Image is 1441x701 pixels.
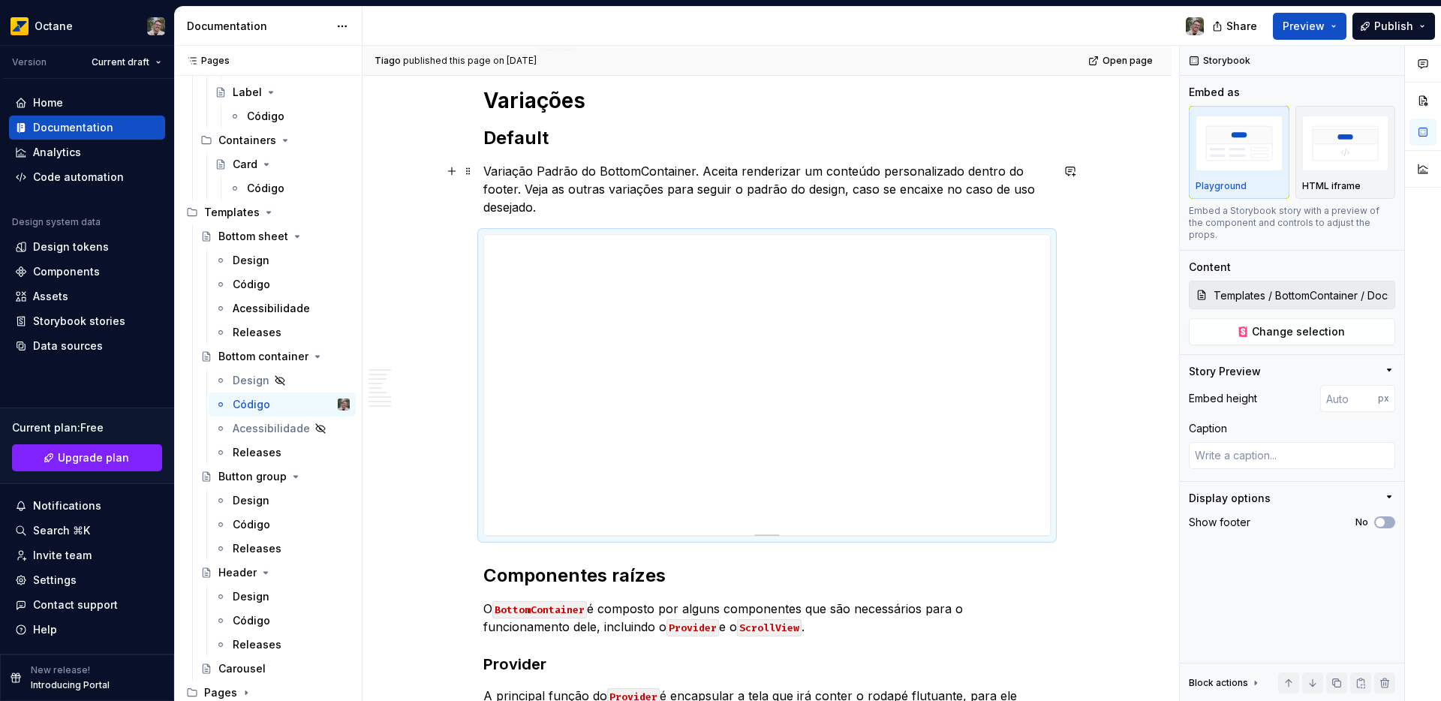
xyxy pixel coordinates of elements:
[483,87,1051,114] h1: Variações
[1226,19,1257,34] span: Share
[1302,116,1389,170] img: placeholder
[218,565,257,580] div: Header
[233,541,281,556] div: Releases
[9,235,165,259] a: Design tokens
[33,95,63,110] div: Home
[33,622,57,637] div: Help
[1205,13,1267,40] button: Share
[233,613,270,628] div: Código
[1378,393,1389,405] p: px
[33,145,81,160] div: Analytics
[223,104,356,128] a: Código
[233,517,270,532] div: Código
[233,157,257,172] div: Card
[492,601,587,618] code: BottomContainer
[194,128,356,152] div: Containers
[209,537,356,561] a: Releases
[9,284,165,308] a: Assets
[9,140,165,164] a: Analytics
[33,314,125,329] div: Storybook stories
[233,493,269,508] div: Design
[218,469,287,484] div: Button group
[9,494,165,518] button: Notifications
[180,55,230,67] div: Pages
[1189,491,1271,506] div: Display options
[12,56,47,68] div: Version
[1320,385,1378,412] input: Auto
[218,349,308,364] div: Bottom container
[209,296,356,320] a: Acessibilidade
[1302,180,1361,192] p: HTML iframe
[209,417,356,441] a: Acessibilidade
[1189,672,1262,693] div: Block actions
[338,399,350,411] img: Tiago
[1374,19,1413,34] span: Publish
[194,344,356,369] a: Bottom container
[9,116,165,140] a: Documentation
[31,679,110,691] p: Introducing Portal
[1103,55,1153,67] span: Open page
[58,450,129,465] span: Upgrade plan
[218,661,266,676] div: Carousel
[209,80,356,104] a: Label
[233,589,269,604] div: Design
[9,334,165,358] a: Data sources
[1084,50,1160,71] a: Open page
[233,253,269,268] div: Design
[247,109,284,124] div: Código
[1189,85,1240,100] div: Embed as
[33,597,118,612] div: Contact support
[483,126,1051,150] h2: Default
[403,55,537,67] div: published this page on [DATE]
[1189,364,1261,379] div: Story Preview
[209,441,356,465] a: Releases
[33,548,92,563] div: Invite team
[209,152,356,176] a: Card
[9,568,165,592] a: Settings
[33,289,68,304] div: Assets
[737,619,802,636] code: ScrollView
[218,133,276,148] div: Containers
[33,498,101,513] div: Notifications
[233,277,270,292] div: Código
[204,205,260,220] div: Templates
[209,489,356,513] a: Design
[209,585,356,609] a: Design
[1189,205,1395,241] div: Embed a Storybook story with a preview of the component and controls to adjust the props.
[1189,318,1395,345] button: Change selection
[209,369,356,393] a: Design
[1189,515,1250,530] div: Show footer
[233,397,270,412] div: Código
[9,519,165,543] button: Search ⌘K
[209,609,356,633] a: Código
[209,513,356,537] a: Código
[1283,19,1325,34] span: Preview
[11,17,29,35] img: e8093afa-4b23-4413-bf51-00cde92dbd3f.png
[1189,391,1257,406] div: Embed height
[147,17,165,35] img: Tiago
[1189,106,1289,199] button: placeholderPlayground
[33,239,109,254] div: Design tokens
[35,19,73,34] div: Octane
[9,309,165,333] a: Storybook stories
[31,664,90,676] p: New release!
[1186,17,1204,35] img: Tiago
[233,301,310,316] div: Acessibilidade
[85,52,168,73] button: Current draft
[194,465,356,489] a: Button group
[483,564,1051,588] h2: Componentes raízes
[209,272,356,296] a: Código
[1189,677,1248,689] div: Block actions
[1189,364,1395,379] button: Story Preview
[194,657,356,681] a: Carousel
[223,176,356,200] a: Código
[9,165,165,189] a: Code automation
[9,260,165,284] a: Components
[247,181,284,196] div: Código
[1189,421,1227,436] div: Caption
[233,325,281,340] div: Releases
[1196,180,1247,192] p: Playground
[33,170,124,185] div: Code automation
[12,216,101,228] div: Design system data
[9,593,165,617] button: Contact support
